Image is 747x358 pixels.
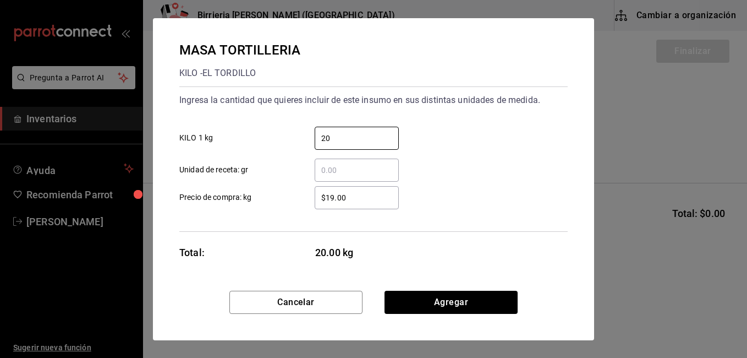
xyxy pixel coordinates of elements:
button: Cancelar [229,291,362,314]
input: Unidad de receta: gr [315,164,399,177]
span: KILO 1 kg [179,132,213,144]
input: KILO 1 kg [315,132,399,145]
input: Precio de compra: kg [315,191,399,204]
span: Unidad de receta: gr [179,164,249,176]
span: Precio de compra: kg [179,192,252,203]
div: Total: [179,245,205,260]
div: KILO - EL TORDILLO [179,64,300,82]
div: MASA TORTILLERIA [179,40,300,60]
div: Ingresa la cantidad que quieres incluir de este insumo en sus distintas unidades de medida. [179,91,568,109]
button: Agregar [385,291,518,314]
span: 20.00 kg [315,245,399,260]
